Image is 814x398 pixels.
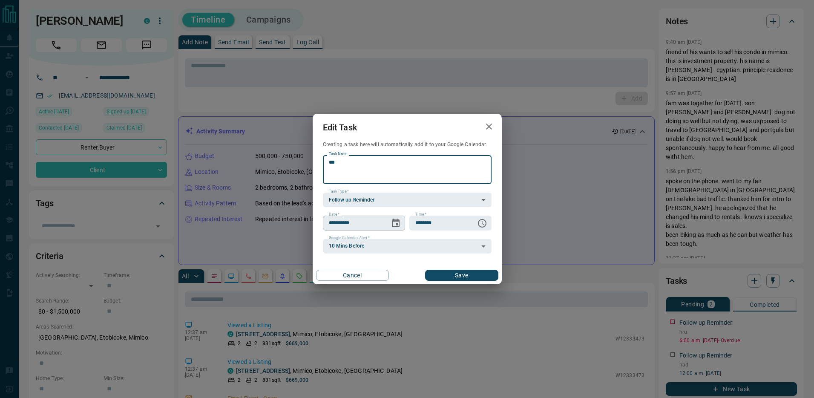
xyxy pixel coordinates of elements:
label: Task Note [329,151,346,157]
label: Task Type [329,189,349,194]
button: Save [425,270,498,281]
label: Date [329,212,339,217]
div: 10 Mins Before [323,239,492,254]
button: Choose date, selected date is Sep 16, 2025 [387,215,404,232]
p: Creating a task here will automatically add it to your Google Calendar. [323,141,492,148]
label: Google Calendar Alert [329,235,370,241]
label: Time [415,212,426,217]
button: Cancel [316,270,389,281]
div: Follow up Reminder [323,193,492,207]
button: Choose time, selected time is 6:00 AM [474,215,491,232]
h2: Edit Task [313,114,367,141]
